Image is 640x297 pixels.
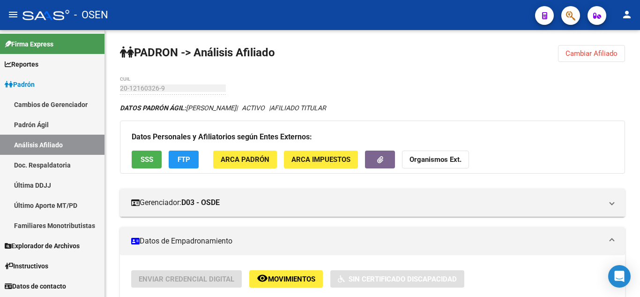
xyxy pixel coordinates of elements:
span: [PERSON_NAME] [120,104,236,112]
button: Enviar Credencial Digital [131,270,242,288]
mat-panel-title: Datos de Empadronamiento [131,236,603,246]
span: AFILIADO TITULAR [270,104,326,112]
span: Cambiar Afiliado [566,49,618,58]
span: Movimientos [268,275,315,283]
button: FTP [169,151,199,168]
span: Padrón [5,79,35,90]
button: SSS [132,151,162,168]
button: ARCA Padrón [213,151,277,168]
mat-icon: remove_red_eye [257,273,268,284]
mat-icon: menu [7,9,19,20]
button: Organismos Ext. [402,151,469,168]
i: | ACTIVO | [120,104,326,112]
span: ARCA Impuestos [291,156,350,164]
span: - OSEN [74,5,108,25]
span: Sin Certificado Discapacidad [349,275,457,283]
strong: D03 - OSDE [181,198,220,208]
strong: Organismos Ext. [409,156,461,164]
span: Firma Express [5,39,53,49]
span: Explorador de Archivos [5,241,80,251]
span: SSS [141,156,153,164]
span: Instructivos [5,261,48,271]
button: Sin Certificado Discapacidad [330,270,464,288]
span: FTP [178,156,190,164]
span: Datos de contacto [5,281,66,291]
button: ARCA Impuestos [284,151,358,168]
h3: Datos Personales y Afiliatorios según Entes Externos: [132,130,613,144]
button: Movimientos [249,270,323,288]
strong: PADRON -> Análisis Afiliado [120,46,275,59]
div: Open Intercom Messenger [608,265,631,288]
span: Enviar Credencial Digital [139,275,234,283]
button: Cambiar Afiliado [558,45,625,62]
mat-expansion-panel-header: Gerenciador:D03 - OSDE [120,189,625,217]
mat-icon: person [621,9,633,20]
span: Reportes [5,59,38,69]
strong: DATOS PADRÓN ÁGIL: [120,104,186,112]
span: ARCA Padrón [221,156,269,164]
mat-panel-title: Gerenciador: [131,198,603,208]
mat-expansion-panel-header: Datos de Empadronamiento [120,227,625,255]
